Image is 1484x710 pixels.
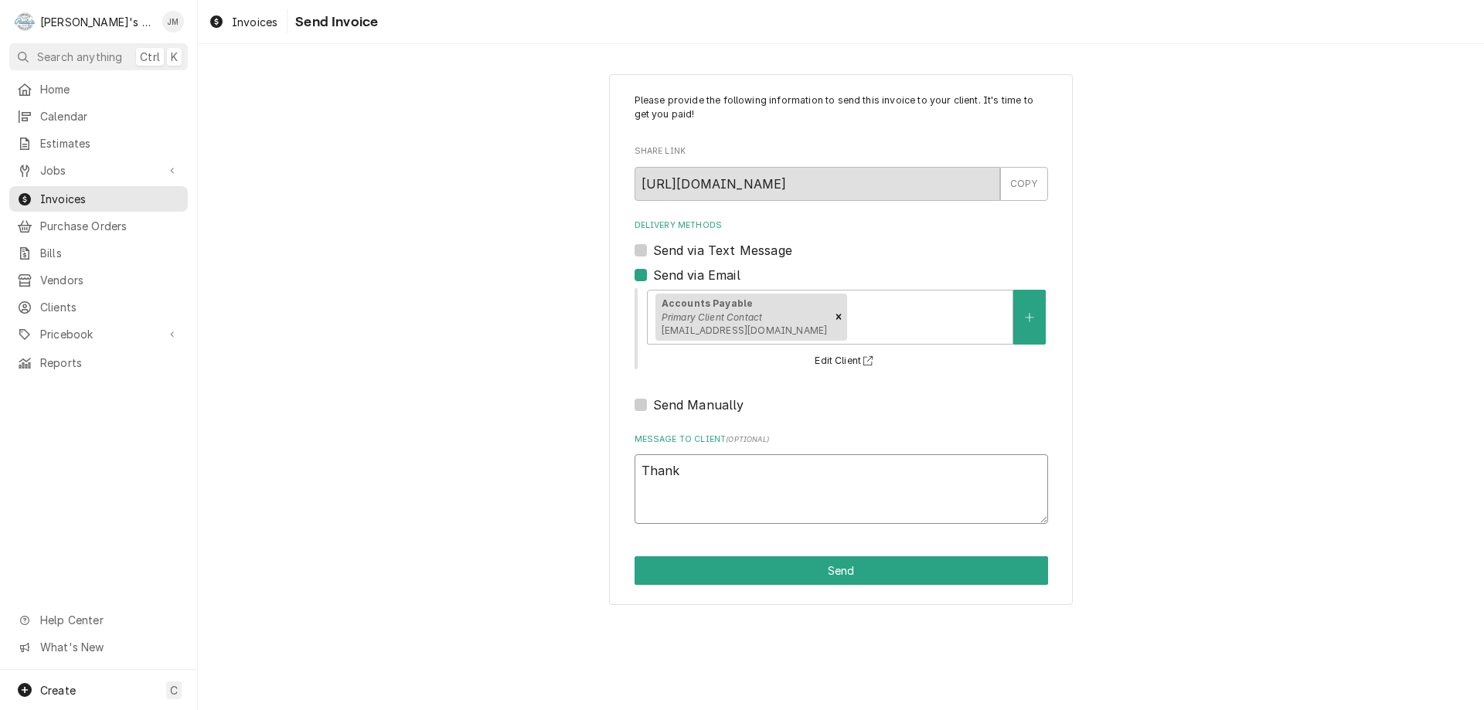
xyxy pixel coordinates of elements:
[9,634,188,660] a: Go to What's New
[40,355,180,371] span: Reports
[662,311,763,323] em: Primary Client Contact
[635,433,1048,524] div: Message to Client
[662,324,827,336] span: [EMAIL_ADDRESS][DOMAIN_NAME]
[609,74,1073,605] div: Invoice Send
[9,294,188,320] a: Clients
[1025,312,1034,323] svg: Create New Contact
[9,131,188,156] a: Estimates
[1013,290,1046,345] button: Create New Contact
[9,607,188,633] a: Go to Help Center
[635,219,1048,232] label: Delivery Methods
[635,93,1048,524] div: Invoice Send Form
[9,76,188,102] a: Home
[9,321,188,347] a: Go to Pricebook
[40,245,180,261] span: Bills
[9,43,188,70] button: Search anythingCtrlK
[40,272,180,288] span: Vendors
[830,294,847,341] div: Remove [object Object]
[635,433,1048,446] label: Message to Client
[9,186,188,212] a: Invoices
[9,267,188,293] a: Vendors
[291,12,378,32] span: Send Invoice
[9,350,188,375] a: Reports
[635,556,1048,585] button: Send
[635,556,1048,585] div: Button Group
[9,240,188,266] a: Bills
[40,639,179,655] span: What's New
[635,145,1048,200] div: Share Link
[162,11,184,32] div: JM
[653,396,744,414] label: Send Manually
[40,162,157,178] span: Jobs
[40,14,154,30] div: [PERSON_NAME]'s Commercial Refrigeration
[635,93,1048,122] p: Please provide the following information to send this invoice to your client. It's time to get yo...
[170,682,178,698] span: C
[726,435,769,443] span: ( optional )
[635,556,1048,585] div: Button Group Row
[40,218,180,234] span: Purchase Orders
[162,11,184,32] div: Jim McIntyre's Avatar
[14,11,36,32] div: R
[40,81,180,97] span: Home
[9,213,188,239] a: Purchase Orders
[140,49,160,65] span: Ctrl
[40,135,180,151] span: Estimates
[203,9,284,35] a: Invoices
[662,297,754,309] strong: Accounts Payable
[812,352,880,371] button: Edit Client
[653,241,792,260] label: Send via Text Message
[37,49,122,65] span: Search anything
[9,104,188,129] a: Calendar
[635,219,1048,414] div: Delivery Methods
[232,14,277,30] span: Invoices
[635,454,1048,524] textarea: Thank
[171,49,178,65] span: K
[9,158,188,183] a: Go to Jobs
[14,11,36,32] div: Rudy's Commercial Refrigeration's Avatar
[653,266,740,284] label: Send via Email
[40,612,179,628] span: Help Center
[40,326,157,342] span: Pricebook
[635,145,1048,158] label: Share Link
[40,299,180,315] span: Clients
[40,684,76,697] span: Create
[40,191,180,207] span: Invoices
[40,108,180,124] span: Calendar
[1000,167,1048,201] button: COPY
